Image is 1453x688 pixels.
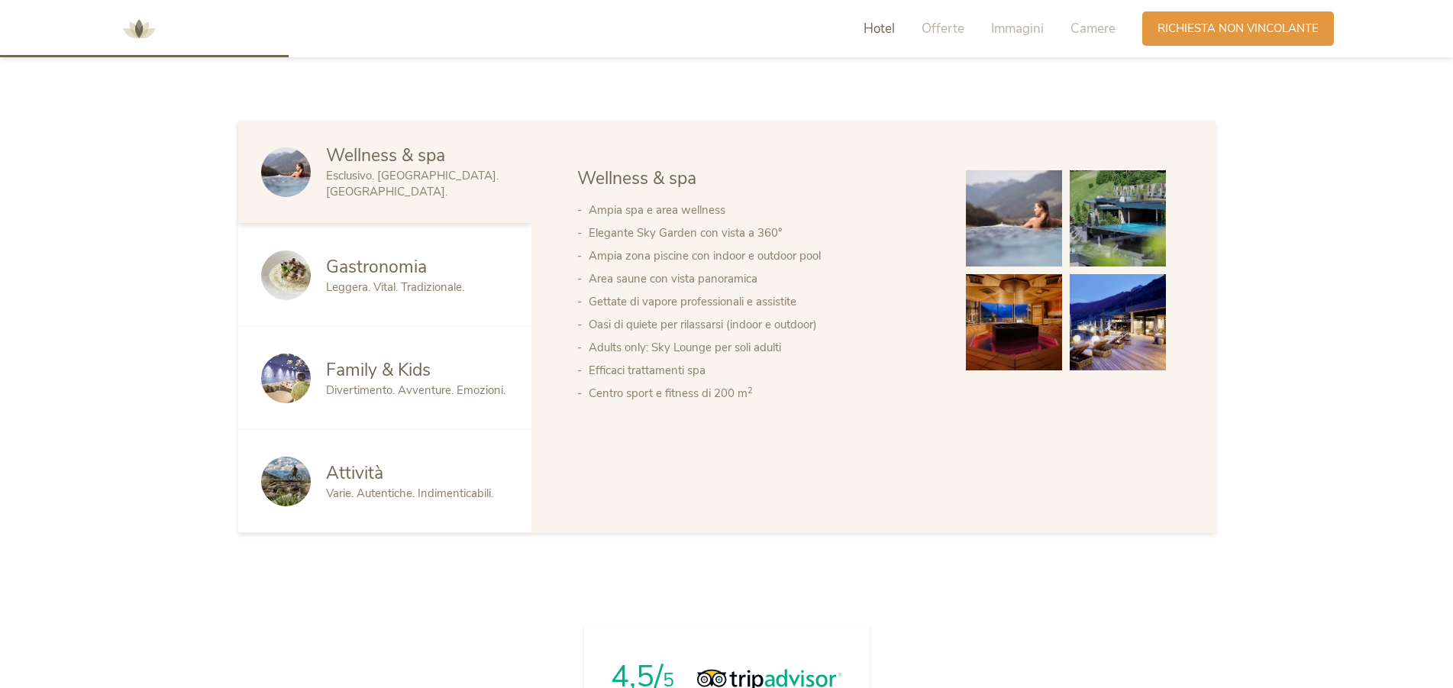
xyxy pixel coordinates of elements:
li: Gettate di vapore professionali e assistite [589,290,935,313]
sup: 2 [747,385,753,396]
span: Divertimento. Avventure. Emozioni. [326,383,505,398]
span: Hotel [864,20,895,37]
li: Elegante Sky Garden con vista a 360° [589,221,935,244]
span: Immagini [991,20,1044,37]
li: Ampia zona piscine con indoor e outdoor pool [589,244,935,267]
span: Gastronomia [326,255,427,279]
img: AMONTI & LUNARIS Wellnessresort [116,6,162,52]
a: AMONTI & LUNARIS Wellnessresort [116,23,162,34]
span: Family & Kids [326,358,431,382]
li: Adults only: Sky Lounge per soli adulti [589,336,935,359]
span: Leggera. Vital. Tradizionale. [326,279,464,295]
span: Esclusivo. [GEOGRAPHIC_DATA]. [GEOGRAPHIC_DATA]. [326,168,499,199]
span: Wellness & spa [326,144,445,167]
span: Attività [326,461,383,485]
span: Offerte [922,20,964,37]
li: Oasi di quiete per rilassarsi (indoor e outdoor) [589,313,935,336]
span: Wellness & spa [577,166,696,190]
span: Richiesta non vincolante [1158,21,1319,37]
li: Centro sport e fitness di 200 m [589,382,935,405]
span: Varie. Autentiche. Indimenticabili. [326,486,493,501]
li: Ampia spa e area wellness [589,199,935,221]
li: Area saune con vista panoramica [589,267,935,290]
span: Camere [1070,20,1116,37]
li: Efficaci trattamenti spa [589,359,935,382]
